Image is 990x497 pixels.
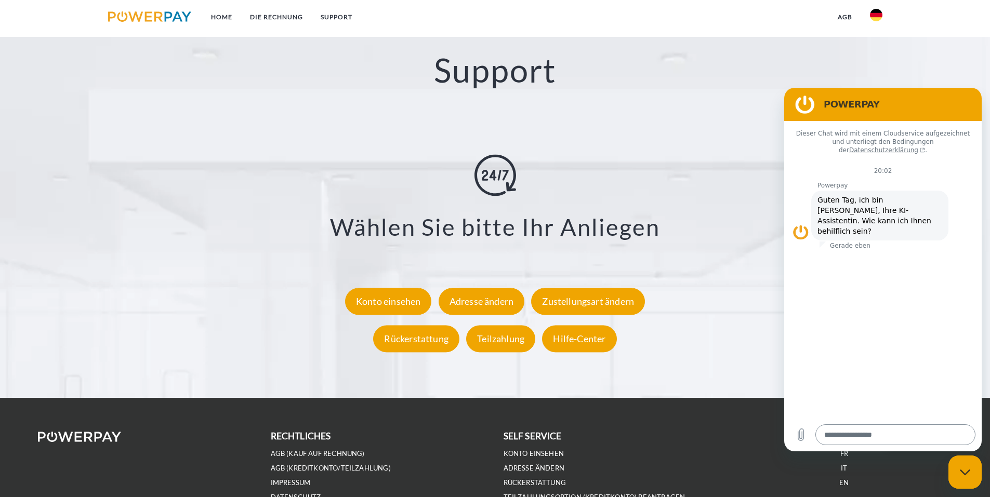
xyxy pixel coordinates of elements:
div: Adresse ändern [439,288,525,315]
a: AGB (Kauf auf Rechnung) [271,449,365,458]
div: Zustellungsart ändern [531,288,645,315]
a: Konto einsehen [342,295,434,307]
a: Zustellungsart ändern [529,295,648,307]
a: Home [202,8,241,26]
div: Teilzahlung [466,325,535,352]
img: de [870,9,882,21]
a: AGB (Kreditkonto/Teilzahlung) [271,464,391,473]
img: logo-powerpay-white.svg [38,432,122,442]
a: Konto einsehen [504,449,564,458]
img: online-shopping.svg [474,154,516,196]
a: IMPRESSUM [271,478,311,487]
iframe: Messaging-Fenster [784,88,982,451]
a: Rückerstattung [371,333,462,344]
h3: Wählen Sie bitte Ihr Anliegen [62,212,928,241]
a: Rückerstattung [504,478,566,487]
b: self service [504,431,562,441]
div: Rückerstattung [373,325,459,352]
a: IT [841,464,847,473]
img: logo-powerpay.svg [108,11,192,22]
b: rechtliches [271,431,331,441]
iframe: Schaltfläche zum Öffnen des Messaging-Fensters; Konversation läuft [948,455,982,489]
a: Adresse ändern [504,464,565,473]
a: agb [829,8,861,26]
div: Hilfe-Center [542,325,616,352]
a: EN [839,478,849,487]
a: FR [840,449,848,458]
h2: Support [49,50,941,91]
a: Adresse ändern [436,295,527,307]
a: DIE RECHNUNG [241,8,312,26]
a: Teilzahlung [464,333,538,344]
div: Konto einsehen [345,288,432,315]
a: SUPPORT [312,8,361,26]
a: Hilfe-Center [539,333,619,344]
